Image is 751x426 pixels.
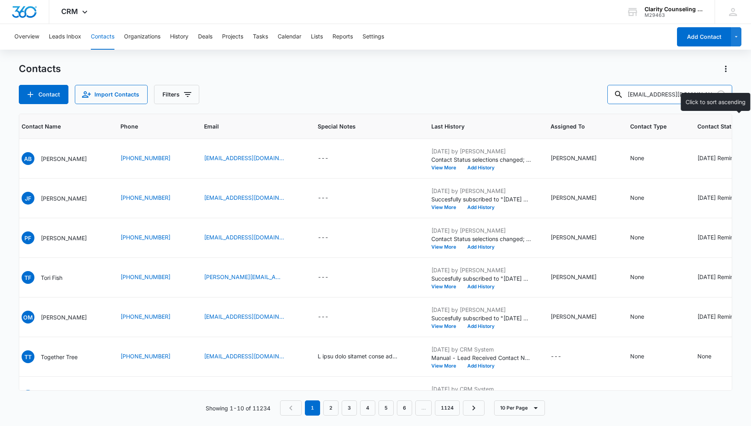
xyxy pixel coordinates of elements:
[222,24,243,50] button: Projects
[14,24,39,50] button: Overview
[342,400,357,416] a: Page 3
[120,312,170,321] a: [PHONE_NUMBER]
[681,93,751,111] div: Click to sort ascending
[431,245,462,249] button: View More
[318,273,328,282] div: ---
[61,7,78,16] span: CRM
[278,24,301,50] button: Calendar
[431,324,462,329] button: View More
[397,400,412,416] a: Page 6
[204,273,284,281] a: [PERSON_NAME][EMAIL_ADDRESS][DOMAIN_NAME]
[124,24,160,50] button: Organizations
[318,233,343,243] div: Special Notes - - Select to Edit Field
[318,193,343,203] div: Special Notes - - Select to Edit Field
[19,85,68,104] button: Add Contact
[630,122,667,131] span: Contact Type
[204,312,284,321] a: [EMAIL_ADDRESS][DOMAIN_NAME]
[318,193,328,203] div: ---
[318,154,328,163] div: ---
[204,154,298,163] div: Email - soccer04tennis@gmail.com - Select to Edit Field
[22,192,34,205] span: JF
[120,233,170,241] a: [PHONE_NUMBER]
[49,24,81,50] button: Leads Inbox
[431,385,531,393] p: [DATE] by CRM System
[463,400,485,416] a: Next Page
[41,194,87,203] p: [PERSON_NAME]
[120,352,170,360] a: [PHONE_NUMBER]
[630,233,659,243] div: Contact Type - None - Select to Edit Field
[170,24,188,50] button: History
[431,284,462,289] button: View More
[551,122,599,131] span: Assigned To
[91,24,114,50] button: Contacts
[75,85,148,104] button: Import Contacts
[305,400,320,416] em: 1
[204,193,298,203] div: Email - fritzejuan@Gmail.com - Select to Edit Field
[697,352,726,362] div: Contact Status - None - Select to Edit Field
[431,205,462,210] button: View More
[431,354,531,362] p: Manual - Lead Received Contact Name: Tree Phone: [PHONE_NUMBER] Email: [EMAIL_ADDRESS][DOMAIN_NAM...
[318,312,343,322] div: Special Notes - - Select to Edit Field
[22,152,101,165] div: Contact Name - Ashlyn Bowen - Select to Edit Field
[462,284,500,289] button: Add History
[607,85,732,104] input: Search Contacts
[431,147,531,155] p: [DATE] by [PERSON_NAME]
[253,24,268,50] button: Tasks
[120,233,185,243] div: Phone - (919) 757-6442 - Select to Edit Field
[22,271,34,284] span: TF
[120,193,185,203] div: Phone - (910) 789-3802 - Select to Edit Field
[697,352,711,360] div: None
[280,400,485,416] nav: Pagination
[311,24,323,50] button: Lists
[120,154,170,162] a: [PHONE_NUMBER]
[431,235,531,243] p: Contact Status selections changed; None was removed and [DATE] Reminder Email List was added.
[630,233,644,241] div: None
[204,233,298,243] div: Email - phil@cadencerealty.com - Select to Edit Field
[719,62,732,75] button: Actions
[204,154,284,162] a: [EMAIL_ADDRESS][DOMAIN_NAME]
[41,313,87,322] p: [PERSON_NAME]
[323,400,338,416] a: Page 2
[120,154,185,163] div: Phone - (828) 755-7308 - Select to Edit Field
[677,27,731,46] button: Add Contact
[431,195,531,203] p: Succesfully subscribed to "[DATE] Reminder".
[22,231,34,244] span: PF
[120,273,170,281] a: [PHONE_NUMBER]
[379,400,394,416] a: Page 5
[431,122,520,131] span: Last History
[206,404,270,412] p: Showing 1-10 of 11234
[318,352,412,362] div: Special Notes - I hope this message finds you well. I m reaching out to introduce Together Tree, ...
[154,85,199,104] button: Filters
[204,233,284,241] a: [EMAIL_ADDRESS][DOMAIN_NAME]
[120,273,185,282] div: Phone - (252) 425-1684 - Select to Edit Field
[494,400,545,416] button: 10 Per Page
[630,352,644,360] div: None
[22,350,34,363] span: TT
[715,88,727,101] button: Clear
[332,24,353,50] button: Reports
[462,165,500,170] button: Add History
[41,353,78,361] p: Together Tree
[431,274,531,283] p: Succesfully subscribed to "[DATE] Reminder".
[204,273,298,282] div: Email - tori@bellewoodgroup.com - Select to Edit Field
[318,273,343,282] div: Special Notes - - Select to Edit Field
[22,122,90,131] span: Contact Name
[431,305,531,314] p: [DATE] by [PERSON_NAME]
[19,63,61,75] h1: Contacts
[22,231,101,244] div: Contact Name - Phillip Fish - Select to Edit Field
[362,24,384,50] button: Settings
[551,154,597,162] div: [PERSON_NAME]
[120,352,185,362] div: Phone - (619) 273-3736 - Select to Edit Field
[551,233,611,243] div: Assigned To - Morgan DiGirolamo - Select to Edit Field
[318,233,328,243] div: ---
[431,266,531,274] p: [DATE] by [PERSON_NAME]
[630,154,644,162] div: None
[435,400,460,416] a: Page 1124
[551,193,597,202] div: [PERSON_NAME]
[462,245,500,249] button: Add History
[22,192,101,205] div: Contact Name - Juan Fritze - Select to Edit Field
[431,314,531,322] p: Succesfully subscribed to "[DATE] Reminder".
[431,165,462,170] button: View More
[645,12,703,18] div: account id
[551,352,576,362] div: Assigned To - - Select to Edit Field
